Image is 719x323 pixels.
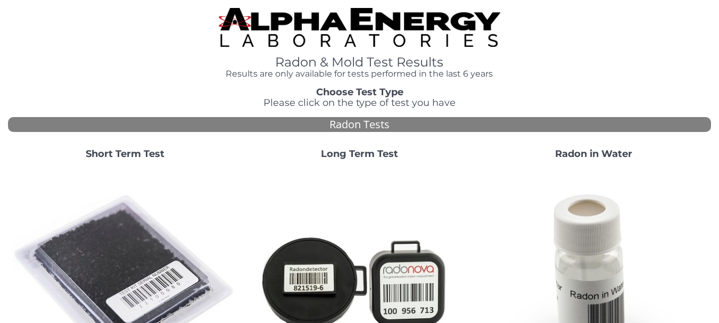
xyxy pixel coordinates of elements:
h1: Radon & Mold Test Results [219,55,500,69]
h4: Results are only available for tests performed in the last 6 years [219,69,500,79]
strong: Long Term Test [321,148,398,160]
strong: Short Term Test [86,148,164,160]
div: Radon Tests [8,117,711,132]
img: TightCrop.jpg [219,8,500,47]
span: Please click on the type of test you have [263,97,456,109]
strong: Choose Test Type [316,86,403,98]
strong: Radon in Water [555,148,632,160]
